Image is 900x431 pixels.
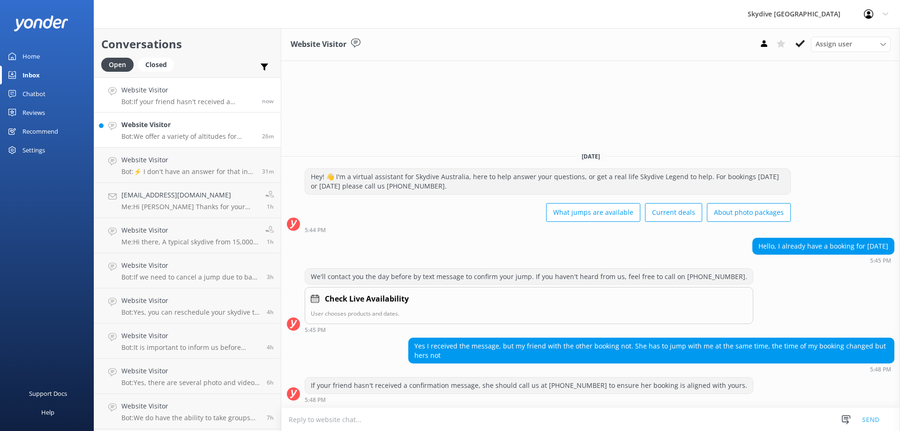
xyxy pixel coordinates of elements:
h4: Website Visitor [121,225,258,235]
div: Settings [22,141,45,159]
a: Website VisitorBot:Yes, you can reschedule your skydive to an alternative date or time if you pro... [94,288,281,324]
h4: Website Visitor [121,401,260,411]
a: Website VisitorBot:We offer a variety of altitudes for skydiving, with all dropzones providing ju... [94,113,281,148]
a: Closed [138,59,179,69]
a: Website VisitorBot:Yes, there are several photo and video packages available: - Handicam Photo Pa... [94,359,281,394]
strong: 5:45 PM [870,258,891,264]
strong: 5:45 PM [305,327,326,333]
p: Bot: If we need to cancel a jump due to bad weather and you are unable to re-book because you wil... [121,273,260,281]
div: 05:45pm 18-Aug-2025 (UTC +10:00) Australia/Brisbane [752,257,894,264]
a: Website VisitorBot:If we need to cancel a jump due to bad weather and you are unable to re-book b... [94,253,281,288]
div: Recommend [22,122,58,141]
span: 01:18pm 18-Aug-2025 (UTC +10:00) Australia/Brisbane [267,308,274,316]
h4: Website Visitor [121,155,255,165]
span: 10:18am 18-Aug-2025 (UTC +10:00) Australia/Brisbane [267,414,274,422]
h4: [EMAIL_ADDRESS][DOMAIN_NAME] [121,190,258,200]
div: Assign User [811,37,891,52]
p: Bot: Yes, you can reschedule your skydive to an alternative date or time if you provide 24 hours ... [121,308,260,317]
p: Bot: We offer a variety of altitudes for skydiving, with all dropzones providing jumps up to 15,0... [121,132,255,141]
img: yonder-white-logo.png [14,15,68,31]
div: If your friend hasn't received a confirmation message, she should call us at [PHONE_NUMBER] to en... [305,378,753,393]
p: Me: Hi [PERSON_NAME] Thanks for your booking Can we please have your booking number to check? Man... [121,203,258,211]
p: Me: Hi there, A typical skydive from 15,000 feet takes about 5 to 7 minutes to land from the mome... [121,238,258,246]
span: 04:29pm 18-Aug-2025 (UTC +10:00) Australia/Brisbane [267,203,274,211]
span: 05:22pm 18-Aug-2025 (UTC +10:00) Australia/Brisbane [262,132,274,140]
strong: 5:44 PM [305,227,326,233]
span: 05:48pm 18-Aug-2025 (UTC +10:00) Australia/Brisbane [262,97,274,105]
div: Support Docs [29,384,67,403]
a: Website VisitorMe:Hi there, A typical skydive from 15,000 feet takes about 5 to 7 minutes to land... [94,218,281,253]
div: Reviews [22,103,45,122]
span: 11:30am 18-Aug-2025 (UTC +10:00) Australia/Brisbane [267,378,274,386]
div: Inbox [22,66,40,84]
button: About photo packages [707,203,791,222]
div: Hey! 👋 I'm a virtual assistant for Skydive Australia, here to help answer your questions, or get ... [305,169,790,194]
button: Current deals [645,203,702,222]
h3: Website Visitor [291,38,346,51]
div: 05:45pm 18-Aug-2025 (UTC +10:00) Australia/Brisbane [305,326,753,333]
span: 04:25pm 18-Aug-2025 (UTC +10:00) Australia/Brisbane [267,238,274,246]
span: 01:08pm 18-Aug-2025 (UTC +10:00) Australia/Brisbane [267,343,274,351]
p: Bot: Yes, there are several photo and video packages available: - Handicam Photo Package: $129 pe... [121,378,260,387]
h2: Conversations [101,35,274,53]
p: User chooses products and dates. [311,309,747,318]
p: Bot: ⚡ I don't have an answer for that in my knowledge base. Please try and rephrase your questio... [121,167,255,176]
div: Hello, I already have a booking for [DATE] [753,238,894,254]
div: 05:44pm 18-Aug-2025 (UTC +10:00) Australia/Brisbane [305,227,791,233]
strong: 5:48 PM [870,367,891,372]
a: Website VisitorBot:If your friend hasn't received a confirmation message, she should call us at [... [94,77,281,113]
div: Help [41,403,54,422]
p: Bot: If your friend hasn't received a confirmation message, she should call us at [PHONE_NUMBER] ... [121,98,255,106]
strong: 5:48 PM [305,397,326,403]
div: Open [101,58,134,72]
a: Website VisitorBot:It is important to inform us before booking if you have any heart conditions. ... [94,324,281,359]
div: We'll contact you the day before by text message to confirm your jump. If you haven't heard from ... [305,269,753,285]
h4: Website Visitor [121,295,260,306]
a: Website VisitorBot:We do have the ability to take groups on the same plane, but group sizes can v... [94,394,281,429]
div: Yes I received the message, but my friend with the other booking not. She has to jump with me at ... [409,338,894,363]
span: [DATE] [576,152,606,160]
h4: Website Visitor [121,331,260,341]
p: Bot: It is important to inform us before booking if you have any heart conditions. This may mean ... [121,343,260,352]
span: 02:05pm 18-Aug-2025 (UTC +10:00) Australia/Brisbane [267,273,274,281]
h4: Website Visitor [121,120,255,130]
span: 05:17pm 18-Aug-2025 (UTC +10:00) Australia/Brisbane [262,167,274,175]
p: Bot: We do have the ability to take groups on the same plane, but group sizes can vary depending ... [121,414,260,422]
a: Open [101,59,138,69]
div: 05:48pm 18-Aug-2025 (UTC +10:00) Australia/Brisbane [305,396,753,403]
span: Assign user [816,39,852,49]
h4: Website Visitor [121,366,260,376]
h4: Check Live Availability [325,293,409,305]
a: Website VisitorBot:⚡ I don't have an answer for that in my knowledge base. Please try and rephras... [94,148,281,183]
h4: Website Visitor [121,260,260,271]
div: Closed [138,58,174,72]
div: 05:48pm 18-Aug-2025 (UTC +10:00) Australia/Brisbane [408,366,894,372]
div: Chatbot [22,84,45,103]
button: What jumps are available [546,203,640,222]
div: Home [22,47,40,66]
a: [EMAIL_ADDRESS][DOMAIN_NAME]Me:Hi [PERSON_NAME] Thanks for your booking Can we please have your b... [94,183,281,218]
h4: Website Visitor [121,85,255,95]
